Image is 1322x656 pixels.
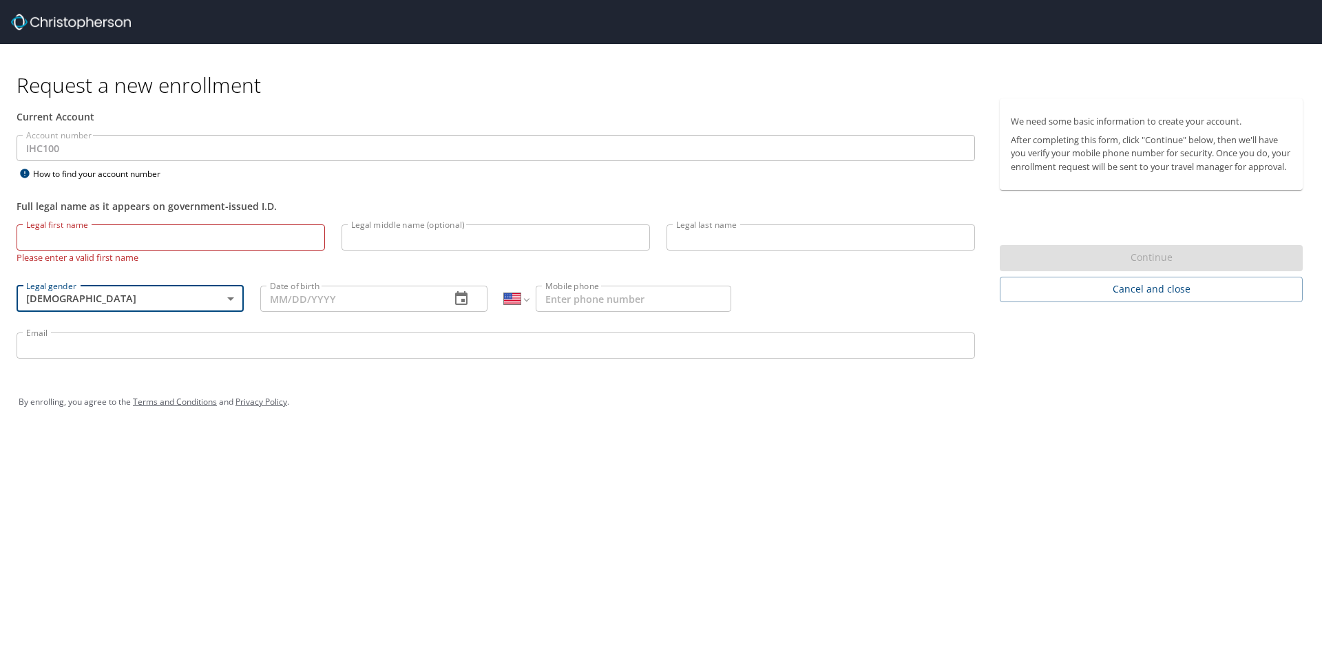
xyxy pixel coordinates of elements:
[17,165,189,182] div: How to find your account number
[19,385,1303,419] div: By enrolling, you agree to the and .
[17,286,244,312] div: [DEMOGRAPHIC_DATA]
[17,251,325,264] p: Please enter a valid first name
[1011,134,1292,173] p: After completing this form, click "Continue" below, then we'll have you verify your mobile phone ...
[133,396,217,408] a: Terms and Conditions
[1011,115,1292,128] p: We need some basic information to create your account.
[536,286,731,312] input: Enter phone number
[1011,281,1292,298] span: Cancel and close
[1000,277,1303,302] button: Cancel and close
[17,72,1314,98] h1: Request a new enrollment
[260,286,439,312] input: MM/DD/YYYY
[11,14,131,30] img: cbt logo
[17,199,975,213] div: Full legal name as it appears on government-issued I.D.
[235,396,287,408] a: Privacy Policy
[17,109,975,124] div: Current Account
